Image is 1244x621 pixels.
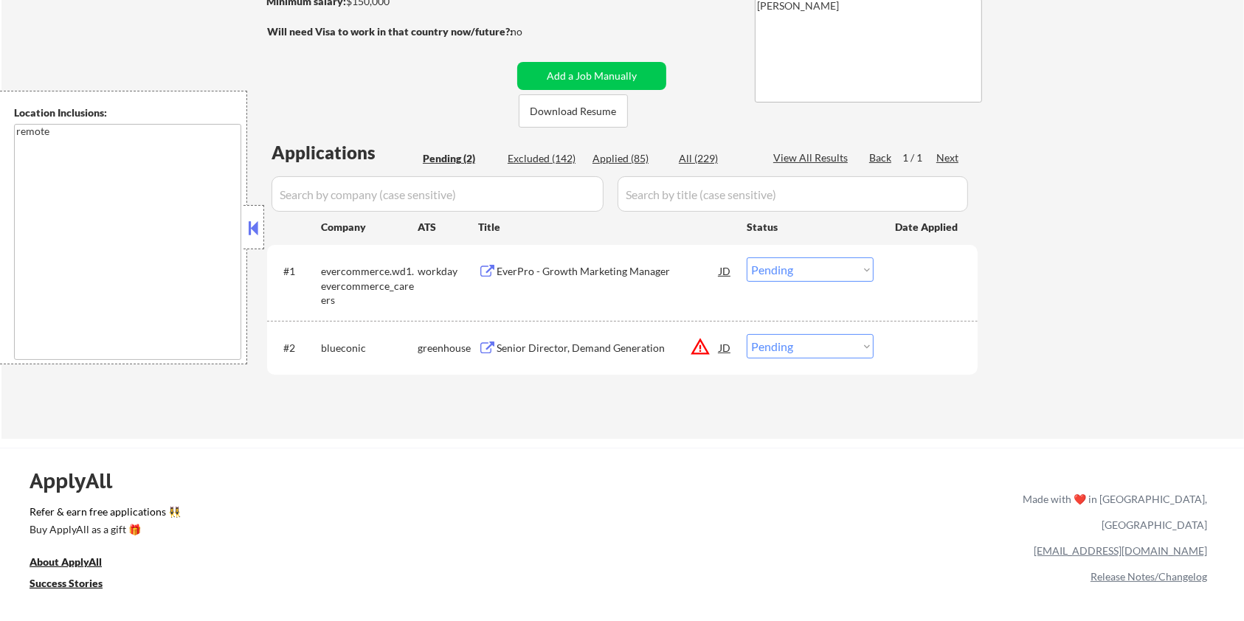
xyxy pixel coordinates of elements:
button: warning_amber [690,336,711,357]
div: blueconic [321,341,418,355]
a: About ApplyAll [30,555,122,573]
a: Buy ApplyAll as a gift 🎁 [30,522,177,541]
div: #1 [283,264,309,279]
div: All (229) [679,151,753,166]
div: EverPro - Growth Marketing Manager [497,264,719,279]
div: Location Inclusions: [14,105,241,120]
div: Senior Director, Demand Generation [497,341,719,355]
div: View All Results [773,150,852,165]
div: workday [418,264,478,279]
div: evercommerce.wd1.evercommerce_careers [321,264,418,308]
div: no [511,24,553,39]
div: Next [936,150,960,165]
div: Excluded (142) [508,151,581,166]
div: JD [718,257,733,284]
div: Made with ❤️ in [GEOGRAPHIC_DATA], [GEOGRAPHIC_DATA] [1017,486,1207,538]
div: Date Applied [895,220,960,235]
button: Download Resume [519,94,628,128]
div: ATS [418,220,478,235]
input: Search by title (case sensitive) [618,176,968,212]
a: [EMAIL_ADDRESS][DOMAIN_NAME] [1034,544,1207,557]
div: Buy ApplyAll as a gift 🎁 [30,524,177,535]
input: Search by company (case sensitive) [272,176,604,212]
div: greenhouse [418,341,478,355]
a: Refer & earn free applications 👯‍♀️ [30,507,714,522]
div: Applications [272,144,418,162]
div: Applied (85) [592,151,666,166]
div: Back [869,150,893,165]
button: Add a Job Manually [517,62,666,90]
div: #2 [283,341,309,355]
div: Status [747,213,874,240]
u: About ApplyAll [30,555,102,568]
div: Pending (2) [423,151,497,166]
div: 1 / 1 [902,150,936,165]
a: Success Stories [30,576,122,594]
div: ApplyAll [30,468,129,493]
strong: Will need Visa to work in that country now/future?: [267,25,513,38]
div: Title [478,220,733,235]
a: Release Notes/Changelog [1091,570,1207,583]
div: JD [718,334,733,361]
div: Company [321,220,418,235]
u: Success Stories [30,577,103,589]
